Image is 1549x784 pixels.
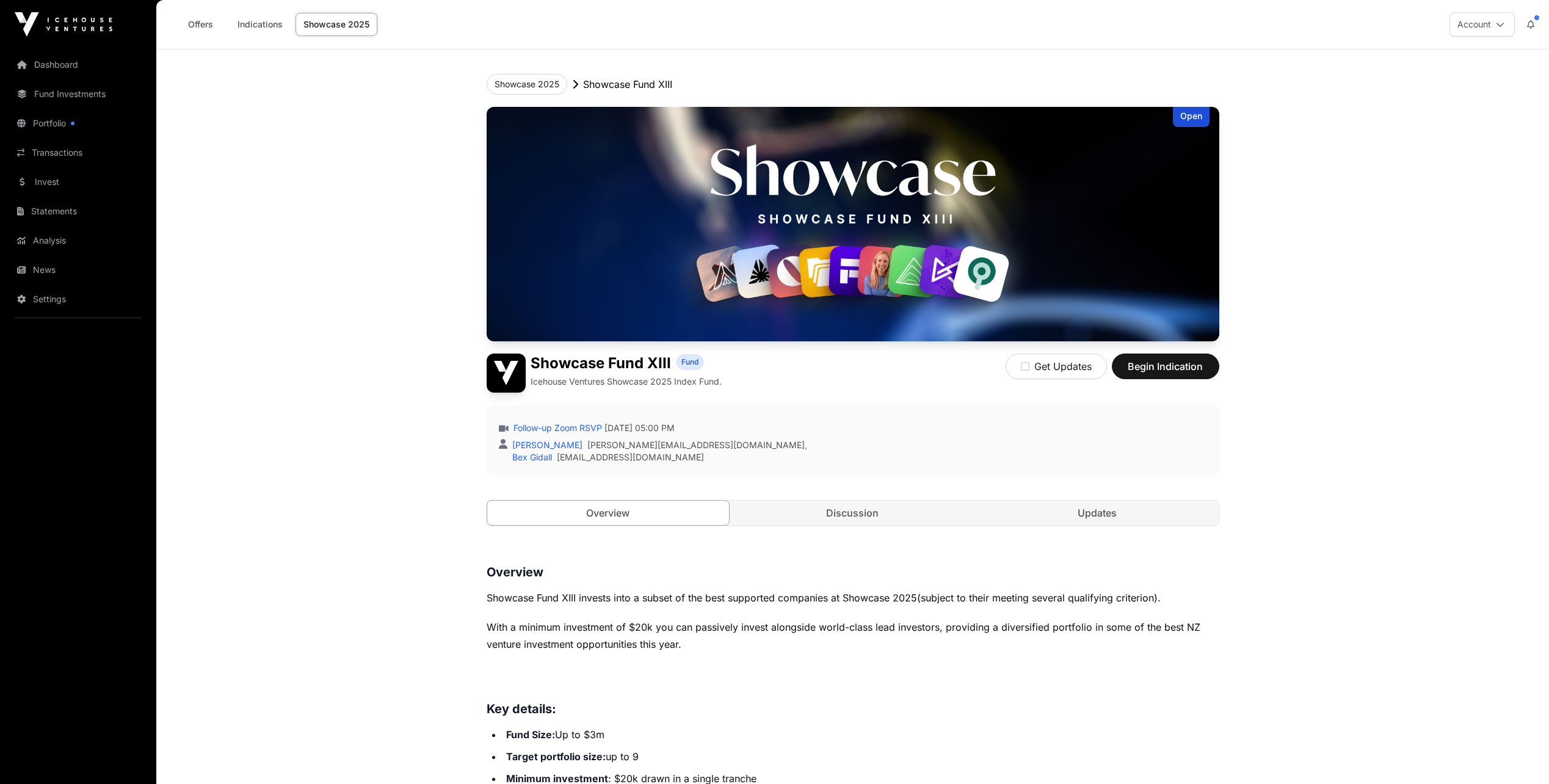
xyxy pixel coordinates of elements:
a: Dashboard [10,51,147,78]
span: Begin Indication [1127,359,1204,374]
a: Transactions [10,139,147,166]
strong: Target portfolio size: [506,750,606,763]
a: Showcase 2025 [296,13,377,36]
a: [EMAIL_ADDRESS][DOMAIN_NAME] [557,451,704,463]
img: Showcase Fund XIII [487,354,526,393]
a: Begin Indication [1112,366,1219,378]
button: Account [1449,12,1515,37]
li: up to 9 [502,748,1219,765]
a: Statements [10,198,147,225]
a: Analysis [10,227,147,254]
h3: Key details: [487,699,1219,719]
strong: Fund Size: [506,728,555,741]
a: Follow-up Zoom RSVP [511,422,602,434]
a: Bex Gidall [510,452,552,462]
a: [PERSON_NAME] [510,440,582,450]
nav: Tabs [487,501,1219,525]
li: Up to $3m [502,726,1219,743]
a: [PERSON_NAME][EMAIL_ADDRESS][DOMAIN_NAME] [587,439,805,451]
h3: Overview [487,562,1219,582]
span: Fund [681,357,698,367]
a: Discussion [731,501,974,525]
a: News [10,256,147,283]
p: (subject to their meeting several qualifying criterion). [487,589,1219,606]
img: Showcase Fund XIII [487,107,1219,341]
span: [DATE] 05:00 PM [604,422,675,434]
button: Begin Indication [1112,354,1219,379]
div: Open [1173,107,1210,127]
a: Updates [976,501,1219,525]
p: Icehouse Ventures Showcase 2025 Index Fund. [531,376,722,388]
a: Indications [230,13,291,36]
p: Showcase Fund XIII [583,77,672,92]
button: Showcase 2025 [487,74,567,95]
a: Portfolio [10,110,147,137]
a: Invest [10,169,147,195]
p: With a minimum investment of $20k you can passively invest alongside world-class lead investors, ... [487,619,1219,653]
a: Settings [10,286,147,313]
a: Offers [176,13,225,36]
a: Fund Investments [10,81,147,107]
div: , [510,439,807,451]
a: Overview [487,500,730,526]
img: Icehouse Ventures Logo [15,12,112,37]
span: Showcase Fund XIII invests into a subset of the best supported companies at Showcase 2025 [487,592,917,604]
h1: Showcase Fund XIII [531,354,671,373]
button: Get Updates [1006,354,1107,379]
